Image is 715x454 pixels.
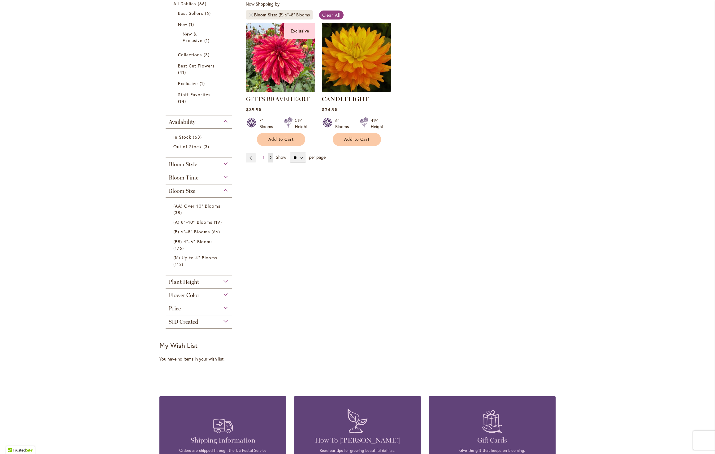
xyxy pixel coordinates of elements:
strong: My Wish List [159,341,197,350]
div: 6" Blooms [335,117,353,130]
span: New [178,21,187,27]
a: Best Cut Flowers [178,63,221,76]
span: 66 [211,228,222,235]
a: New &amp; Exclusive [183,31,216,44]
a: In Stock 63 [173,134,226,140]
span: 41 [178,69,188,76]
a: GITTS BRAVEHEART Exclusive [246,87,315,93]
a: Exclusive [178,80,221,87]
span: (AA) Over 10" Blooms [173,203,220,209]
div: (B) 6"–8" Blooms [279,12,310,18]
span: Add to Cart [344,137,370,142]
span: 1 [262,155,264,160]
span: Plant Height [169,279,199,285]
h4: How To [PERSON_NAME] [303,436,412,445]
img: GITTS BRAVEHEART [246,23,315,92]
span: Price [169,305,181,312]
span: (M) Up to 4" Blooms [173,255,217,261]
div: Exclusive [284,23,315,39]
span: Bloom Time [169,174,198,181]
span: 2 [270,155,272,160]
span: Flower Color [169,292,199,299]
span: 1 [189,21,196,28]
span: 3 [203,143,211,150]
div: 7" Blooms [259,117,277,130]
span: Best Sellers [178,10,203,16]
span: Add to Cart [268,137,294,142]
a: Staff Favorites [178,91,221,104]
span: Availability [169,119,195,125]
span: Collections [178,52,202,58]
a: CANDLELIGHT [322,95,369,103]
a: Remove Bloom Size (B) 6"–8" Blooms [249,13,253,17]
p: Orders are shipped through the US Postal Service [169,448,277,453]
button: Add to Cart [333,133,381,146]
span: 1 [204,37,211,44]
iframe: Launch Accessibility Center [5,432,22,449]
a: Collections [178,51,221,58]
span: Bloom Style [169,161,197,168]
h4: Shipping Information [169,436,277,445]
span: Staff Favorites [178,92,210,97]
span: Show [276,154,286,160]
a: Out of Stock 3 [173,143,226,150]
a: GITTS BRAVEHEART [246,95,310,103]
span: 66 [198,0,208,7]
span: New & Exclusive [183,31,202,43]
a: (A) 8"–10" Blooms 19 [173,219,226,225]
a: New [178,21,221,28]
span: Best Cut Flowers [178,63,214,69]
div: 4½' Height [371,117,383,130]
span: 176 [173,245,185,251]
span: Bloom Size [254,12,279,18]
a: Clear All [319,11,344,19]
a: (BB) 4"–6" Blooms 176 [173,238,226,251]
a: (AA) Over 10" Blooms 38 [173,203,226,216]
div: 5½' Height [295,117,308,130]
span: Now Shopping by [246,1,279,7]
span: (BB) 4"–6" Blooms [173,239,213,244]
p: Give the gift that keeps on blooming. [438,448,546,453]
span: $39.95 [246,106,261,112]
h4: Gift Cards [438,436,546,445]
a: (M) Up to 4" Blooms 112 [173,254,226,267]
a: CANDLELIGHT [322,87,391,93]
span: 14 [178,98,188,104]
a: 1 [261,153,266,162]
span: 63 [193,134,203,140]
span: 3 [204,51,211,58]
a: Best Sellers [178,10,221,16]
span: per page [309,154,326,160]
span: In Stock [173,134,191,140]
a: (B) 6"–8" Blooms 66 [173,228,226,235]
span: Bloom Size [169,188,195,194]
span: Out of Stock [173,144,202,149]
button: Add to Cart [257,133,305,146]
span: Exclusive [178,80,198,86]
img: CANDLELIGHT [320,21,393,93]
span: Clear All [322,12,340,18]
span: $24.95 [322,106,337,112]
p: Read our tips for growing beautiful dahlias. [303,448,412,453]
span: 19 [214,219,223,225]
span: 1 [200,80,206,87]
span: 6 [205,10,212,16]
span: 112 [173,261,185,267]
span: (B) 6"–8" Blooms [173,229,210,235]
span: All Dahlias [173,1,196,6]
a: All Dahlias [173,0,226,7]
span: SID Created [169,318,198,325]
div: You have no items in your wish list. [159,356,242,362]
span: (A) 8"–10" Blooms [173,219,212,225]
span: 38 [173,209,184,216]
